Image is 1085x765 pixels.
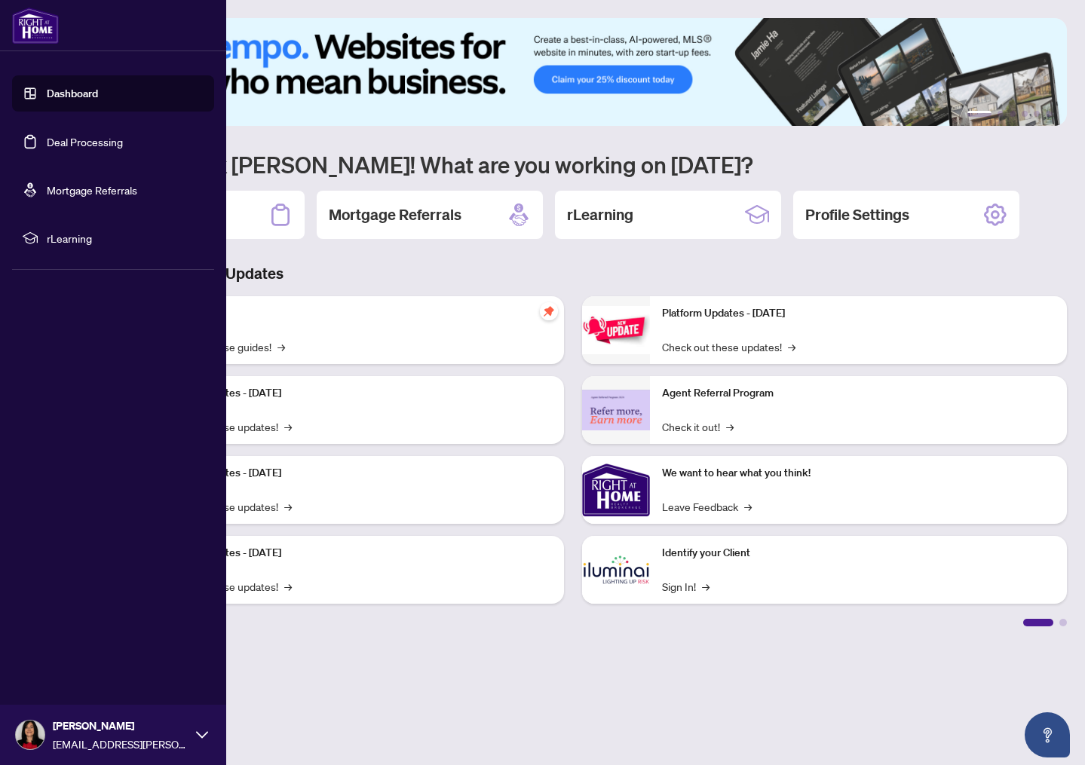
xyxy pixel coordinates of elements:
span: [EMAIL_ADDRESS][PERSON_NAME][DOMAIN_NAME] [53,736,188,752]
button: 1 [967,111,992,117]
p: Platform Updates - [DATE] [158,545,552,562]
h1: Welcome back [PERSON_NAME]! What are you working on [DATE]? [78,150,1067,179]
h2: rLearning [567,204,633,225]
span: [PERSON_NAME] [53,718,188,734]
img: Agent Referral Program [582,390,650,431]
img: We want to hear what you think! [582,456,650,524]
span: → [726,418,734,435]
img: logo [12,8,59,44]
button: Open asap [1025,712,1070,757]
h2: Profile Settings [805,204,909,225]
span: → [284,418,292,435]
a: Deal Processing [47,135,123,148]
a: Sign In!→ [662,578,710,595]
button: 6 [1046,111,1052,117]
a: Leave Feedback→ [662,498,752,515]
button: 3 [1010,111,1016,117]
p: Identify your Client [662,545,1056,562]
a: Check it out!→ [662,418,734,435]
h2: Mortgage Referrals [329,204,461,225]
img: Identify your Client [582,536,650,604]
span: → [744,498,752,515]
a: Check out these updates!→ [662,338,795,355]
span: rLearning [47,230,204,246]
p: Platform Updates - [DATE] [158,465,552,482]
p: We want to hear what you think! [662,465,1056,482]
span: → [284,498,292,515]
img: Profile Icon [16,721,44,749]
img: Platform Updates - June 23, 2025 [582,306,650,353]
span: → [284,578,292,595]
a: Dashboard [47,87,98,100]
button: 2 [998,111,1004,117]
p: Self-Help [158,305,552,322]
p: Agent Referral Program [662,385,1056,402]
a: Mortgage Referrals [47,183,137,197]
button: 4 [1022,111,1028,117]
span: pushpin [540,302,558,320]
span: → [277,338,285,355]
span: → [788,338,795,355]
p: Platform Updates - [DATE] [158,385,552,402]
p: Platform Updates - [DATE] [662,305,1056,322]
img: Slide 0 [78,18,1067,126]
button: 5 [1034,111,1040,117]
span: → [702,578,710,595]
h3: Brokerage & Industry Updates [78,263,1067,284]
